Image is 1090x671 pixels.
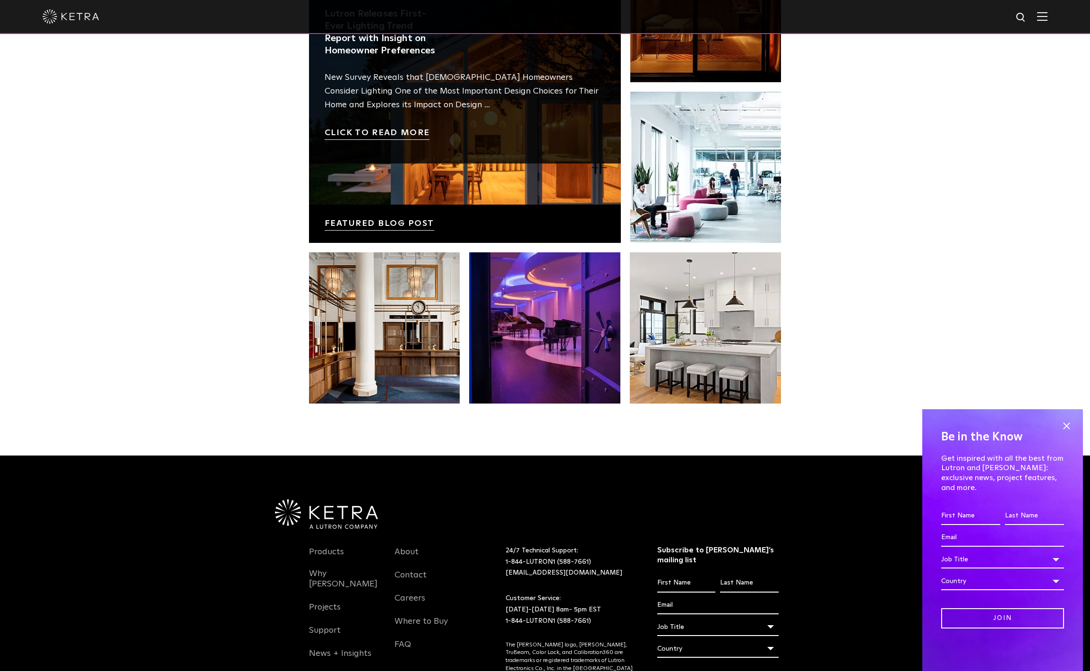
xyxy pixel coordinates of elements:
[395,593,425,615] a: Careers
[395,547,419,568] a: About
[1015,12,1027,24] img: search icon
[941,454,1064,493] p: Get inspired with all the best from Lutron and [PERSON_NAME]: exclusive news, project features, a...
[941,428,1064,446] h4: Be in the Know
[309,648,371,670] a: News + Insights
[506,545,634,579] p: 24/7 Technical Support:
[506,593,634,627] p: Customer Service: [DATE]-[DATE] 8am- 5pm EST
[657,596,779,614] input: Email
[941,551,1064,568] div: Job Title
[941,529,1064,547] input: Email
[309,625,341,647] a: Support
[395,616,448,638] a: Where to Buy
[657,545,779,565] h3: Subscribe to [PERSON_NAME]’s mailing list
[395,570,427,592] a: Contact
[309,568,381,601] a: Why [PERSON_NAME]
[1005,507,1064,525] input: Last Name
[657,574,715,592] input: First Name
[506,559,591,565] a: 1-844-LUTRON1 (588-7661)
[1037,12,1047,21] img: Hamburger%20Nav.svg
[395,545,466,661] div: Navigation Menu
[43,9,99,24] img: ketra-logo-2019-white
[941,608,1064,628] input: Join
[506,569,622,576] a: [EMAIL_ADDRESS][DOMAIN_NAME]
[941,572,1064,590] div: Country
[395,639,411,661] a: FAQ
[275,499,378,529] img: Ketra-aLutronCo_White_RGB
[657,640,779,658] div: Country
[941,507,1000,525] input: First Name
[309,547,344,568] a: Products
[309,545,381,670] div: Navigation Menu
[657,618,779,636] div: Job Title
[720,574,778,592] input: Last Name
[506,618,591,624] a: 1-844-LUTRON1 (588-7661)
[309,602,341,624] a: Projects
